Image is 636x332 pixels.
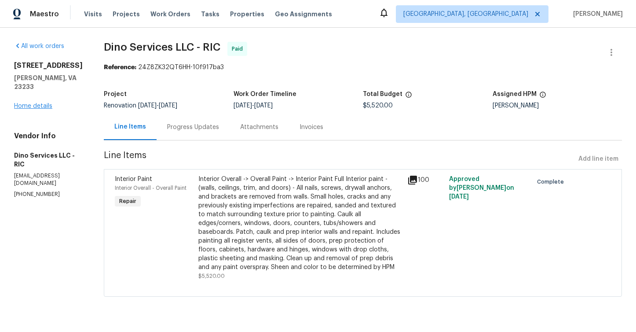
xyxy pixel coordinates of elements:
h5: Work Order Timeline [234,91,296,97]
span: Repair [116,197,140,206]
h4: Vendor Info [14,132,83,140]
p: [EMAIL_ADDRESS][DOMAIN_NAME] [14,172,83,187]
span: [DATE] [254,103,273,109]
b: Reference: [104,64,136,70]
div: Interior Overall -> Overall Paint -> Interior Paint Full Interior paint - (walls, ceilings, trim,... [198,175,402,272]
span: $5,520.00 [363,103,393,109]
a: All work orders [14,43,64,49]
span: - [138,103,177,109]
span: The total cost of line items that have been proposed by Opendoor. This sum includes line items th... [405,91,412,103]
span: Visits [84,10,102,18]
span: Projects [113,10,140,18]
a: Home details [14,103,52,109]
h5: [PERSON_NAME], VA 23233 [14,74,83,91]
p: [PHONE_NUMBER] [14,191,83,198]
div: Attachments [240,123,278,132]
div: Progress Updates [167,123,219,132]
h5: Dino Services LLC - RIC [14,151,83,169]
span: Properties [230,10,264,18]
span: Geo Assignments [275,10,332,18]
div: 100 [407,175,444,185]
h2: [STREET_ADDRESS] [14,61,83,70]
h5: Project [104,91,127,97]
div: Line Items [114,122,146,131]
span: [DATE] [159,103,177,109]
div: [PERSON_NAME] [493,103,622,109]
span: Tasks [201,11,219,17]
span: - [234,103,273,109]
span: Approved by [PERSON_NAME] on [449,176,514,200]
div: 24Z8ZK32QT6HH-10f917ba3 [104,63,622,72]
span: [DATE] [449,194,469,200]
span: [DATE] [138,103,157,109]
span: Maestro [30,10,59,18]
span: Complete [537,177,567,186]
div: Invoices [300,123,323,132]
span: Interior Overall - Overall Paint [115,185,186,191]
span: Paid [232,44,246,53]
span: The hpm assigned to this work order. [539,91,546,103]
h5: Assigned HPM [493,91,537,97]
span: Interior Paint [115,176,152,182]
span: $5,520.00 [198,273,225,279]
span: [PERSON_NAME] [570,10,623,18]
span: [DATE] [234,103,252,109]
span: Renovation [104,103,177,109]
span: [GEOGRAPHIC_DATA], [GEOGRAPHIC_DATA] [403,10,528,18]
span: Work Orders [150,10,190,18]
h5: Total Budget [363,91,402,97]
span: Line Items [104,151,575,167]
span: Dino Services LLC - RIC [104,42,220,52]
